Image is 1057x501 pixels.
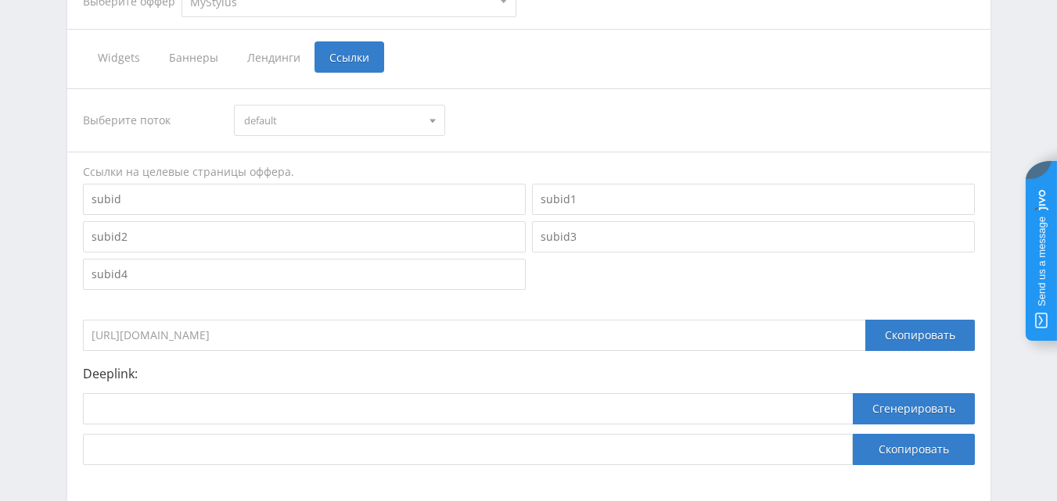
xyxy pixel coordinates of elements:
[83,41,154,73] span: Widgets
[232,41,315,73] span: Лендинги
[83,105,219,136] div: Выберите поток
[315,41,384,73] span: Ссылки
[83,221,526,252] input: subid2
[83,259,526,290] input: subid4
[83,164,975,180] div: Ссылки на целевые страницы оффера.
[154,41,232,73] span: Баннеры
[532,221,975,252] input: subid3
[83,184,526,215] input: subid
[532,184,975,215] input: subid1
[853,393,975,424] button: Сгенерировать
[853,434,975,465] button: Скопировать
[83,367,975,381] p: Deeplink:
[244,106,421,135] span: default
[865,320,975,351] div: Скопировать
